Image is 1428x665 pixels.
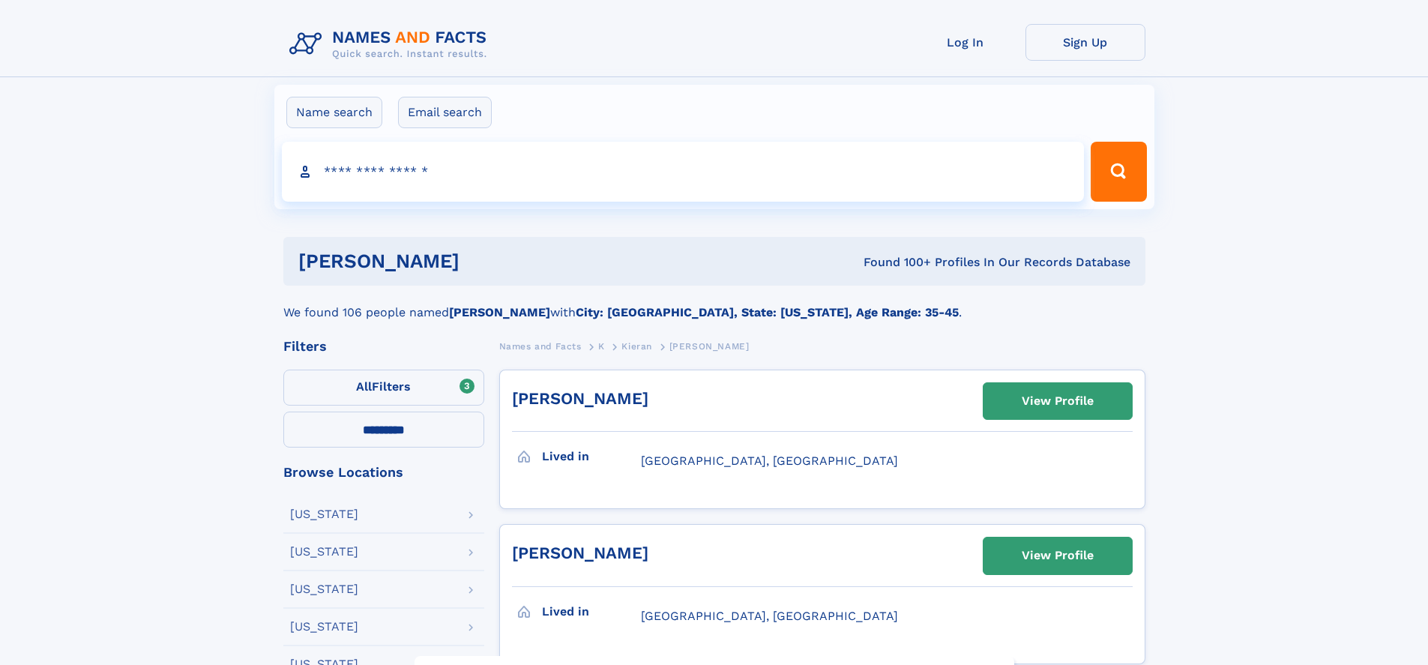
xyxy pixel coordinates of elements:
[621,341,652,352] span: Kieran
[286,97,382,128] label: Name search
[906,24,1025,61] a: Log In
[290,508,358,520] div: [US_STATE]
[641,454,898,468] span: [GEOGRAPHIC_DATA], [GEOGRAPHIC_DATA]
[290,621,358,633] div: [US_STATE]
[598,341,605,352] span: K
[356,379,372,394] span: All
[1025,24,1145,61] a: Sign Up
[576,305,959,319] b: City: [GEOGRAPHIC_DATA], State: [US_STATE], Age Range: 35-45
[669,341,750,352] span: [PERSON_NAME]
[621,337,652,355] a: Kieran
[512,389,648,408] a: [PERSON_NAME]
[641,609,898,623] span: [GEOGRAPHIC_DATA], [GEOGRAPHIC_DATA]
[283,286,1145,322] div: We found 106 people named with .
[1022,384,1094,418] div: View Profile
[598,337,605,355] a: K
[1091,142,1146,202] button: Search Button
[449,305,550,319] b: [PERSON_NAME]
[283,466,484,479] div: Browse Locations
[283,340,484,353] div: Filters
[283,24,499,64] img: Logo Names and Facts
[298,252,662,271] h1: [PERSON_NAME]
[512,544,648,562] a: [PERSON_NAME]
[983,538,1132,574] a: View Profile
[983,383,1132,419] a: View Profile
[542,599,641,625] h3: Lived in
[290,583,358,595] div: [US_STATE]
[398,97,492,128] label: Email search
[1022,538,1094,573] div: View Profile
[661,254,1130,271] div: Found 100+ Profiles In Our Records Database
[542,444,641,469] h3: Lived in
[283,370,484,406] label: Filters
[282,142,1085,202] input: search input
[499,337,582,355] a: Names and Facts
[290,546,358,558] div: [US_STATE]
